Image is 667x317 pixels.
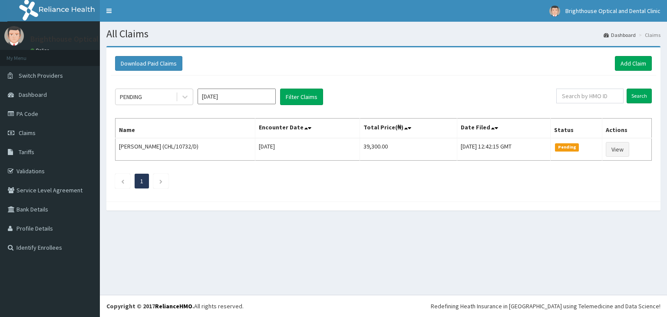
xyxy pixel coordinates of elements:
[280,89,323,105] button: Filter Claims
[627,89,652,103] input: Search
[19,72,63,79] span: Switch Providers
[106,302,194,310] strong: Copyright © 2017 .
[431,302,660,310] div: Redefining Heath Insurance in [GEOGRAPHIC_DATA] using Telemedicine and Data Science!
[360,119,457,139] th: Total Price(₦)
[555,143,579,151] span: Pending
[615,56,652,71] a: Add Claim
[140,177,143,185] a: Page 1 is your current page
[556,89,624,103] input: Search by HMO ID
[606,142,629,157] a: View
[457,138,551,161] td: [DATE] 12:42:15 GMT
[4,26,24,46] img: User Image
[549,6,560,17] img: User Image
[255,138,360,161] td: [DATE]
[19,129,36,137] span: Claims
[121,177,125,185] a: Previous page
[551,119,602,139] th: Status
[19,148,34,156] span: Tariffs
[19,91,47,99] span: Dashboard
[604,31,636,39] a: Dashboard
[198,89,276,104] input: Select Month and Year
[360,138,457,161] td: 39,300.00
[155,302,192,310] a: RelianceHMO
[457,119,551,139] th: Date Filed
[100,295,667,317] footer: All rights reserved.
[115,56,182,71] button: Download Paid Claims
[30,47,51,53] a: Online
[116,138,255,161] td: [PERSON_NAME] (CHL/10732/D)
[30,35,158,43] p: Brighthouse Optical and Dental Clinic
[602,119,651,139] th: Actions
[120,92,142,101] div: PENDING
[637,31,660,39] li: Claims
[159,177,163,185] a: Next page
[116,119,255,139] th: Name
[255,119,360,139] th: Encounter Date
[565,7,660,15] span: Brighthouse Optical and Dental Clinic
[106,28,660,40] h1: All Claims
